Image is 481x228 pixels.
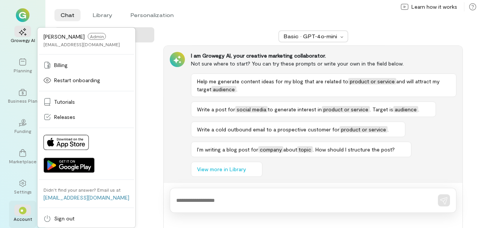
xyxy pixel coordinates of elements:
[8,98,37,104] div: Business Plan
[39,94,134,109] a: Tutorials
[258,146,283,153] span: company
[39,58,134,73] a: Billing
[14,67,32,73] div: Planning
[297,146,313,153] span: topic
[191,102,436,117] button: Write a post forsocial mediato generate interest inproduct or service. Target isaudience.
[9,158,37,164] div: Marketplace
[9,52,36,80] a: Planning
[284,33,338,40] div: Basic · GPT‑4o‑mini
[393,106,418,112] span: audience
[235,106,268,112] span: social media
[313,146,395,153] span: . How should I structure the post?
[39,73,134,88] a: Restart onboarding
[370,106,393,112] span: . Target is
[54,113,75,121] span: Releases
[39,109,134,125] a: Releases
[54,77,100,84] span: Restart onboarding
[197,166,246,173] span: View more in Library
[54,61,68,69] span: Billing
[9,173,36,201] a: Settings
[54,98,75,106] span: Tutorials
[54,9,81,21] li: Chat
[9,113,36,140] a: Funding
[191,162,262,177] button: View more in Library
[88,33,106,40] span: Admin
[211,86,236,92] span: audience
[191,73,456,97] button: Help me generate content ideas for my blog that are related toproduct or serviceand will attract ...
[348,78,396,84] span: product or service
[43,41,120,47] div: [EMAIL_ADDRESS][DOMAIN_NAME]
[87,9,118,21] li: Library
[54,215,74,222] span: Sign out
[191,52,456,59] div: I am Growegy AI, your creative marketing collaborator.
[43,158,95,173] img: Get it on Google Play
[197,126,340,133] span: Write a cold outbound email to a prospective customer for
[9,83,36,110] a: Business Plan
[197,106,235,112] span: Write a post for
[340,126,388,133] span: product or service
[124,9,180,21] li: Personalization
[418,106,419,112] span: .
[191,122,405,137] button: Write a cold outbound email to a prospective customer forproduct or service.
[388,126,389,133] span: .
[9,22,36,49] a: Growegy AI
[191,59,456,67] div: Not sure where to start? You can try these prompts or write your own in the field below.
[322,106,370,112] span: product or service
[43,187,121,193] div: Didn’t find your answer? Email us at
[268,106,322,112] span: to generate interest in
[411,3,457,11] span: Learn how it works
[197,146,258,153] span: I’m writing a blog post for
[14,128,31,134] div: Funding
[14,216,32,222] div: Account
[197,78,348,84] span: Help me generate content ideas for my blog that are related to
[236,86,237,92] span: .
[14,189,32,195] div: Settings
[9,143,36,170] a: Marketplace
[43,135,89,150] img: Download on App Store
[39,211,134,226] a: Sign out
[43,33,85,40] span: [PERSON_NAME]
[283,146,297,153] span: about
[11,37,35,43] div: Growegy AI
[43,194,129,201] a: [EMAIL_ADDRESS][DOMAIN_NAME]
[191,142,411,157] button: I’m writing a blog post forcompanyabouttopic. How should I structure the post?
